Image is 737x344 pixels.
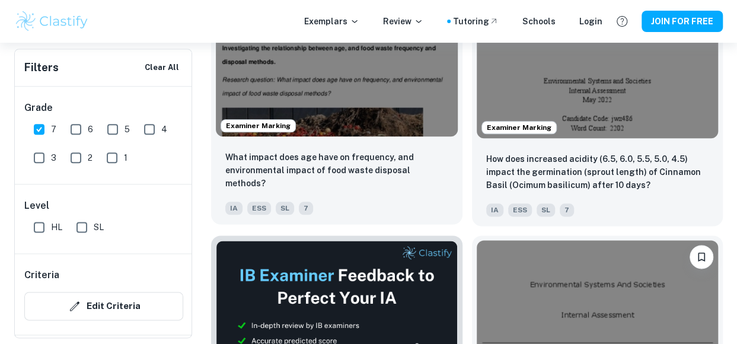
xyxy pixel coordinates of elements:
span: 3 [51,151,56,164]
h6: Grade [24,101,183,115]
span: SL [94,221,104,234]
span: SL [276,202,294,215]
span: IA [225,202,243,215]
span: 1 [124,151,127,164]
span: 7 [299,202,313,215]
p: Review [383,15,423,28]
a: Schools [522,15,556,28]
h6: Filters [24,59,59,76]
span: 7 [560,203,574,216]
span: 6 [88,123,93,136]
p: What impact does age have on frequency, and environmental impact of food waste disposal methods? [225,151,448,190]
h6: Level [24,199,183,213]
a: Login [579,15,602,28]
p: How does increased acidity (6.5, 6.0, 5.5, 5.0, 4.5) impact the germination (sprout length) of Ci... [486,152,709,192]
a: Tutoring [453,15,499,28]
span: ESS [247,202,271,215]
span: Examiner Marking [221,120,295,131]
button: JOIN FOR FREE [642,11,723,32]
button: Help and Feedback [612,11,632,31]
span: 2 [88,151,92,164]
span: HL [51,221,62,234]
span: Examiner Marking [482,122,556,133]
p: Exemplars [304,15,359,28]
img: Clastify logo [14,9,90,33]
span: 4 [161,123,167,136]
button: Clear All [142,59,182,77]
button: Please log in to bookmark exemplars [690,245,713,269]
button: Edit Criteria [24,292,183,320]
span: 5 [125,123,130,136]
span: SL [537,203,555,216]
span: 7 [51,123,56,136]
h6: Criteria [24,268,59,282]
span: IA [486,203,503,216]
span: ESS [508,203,532,216]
